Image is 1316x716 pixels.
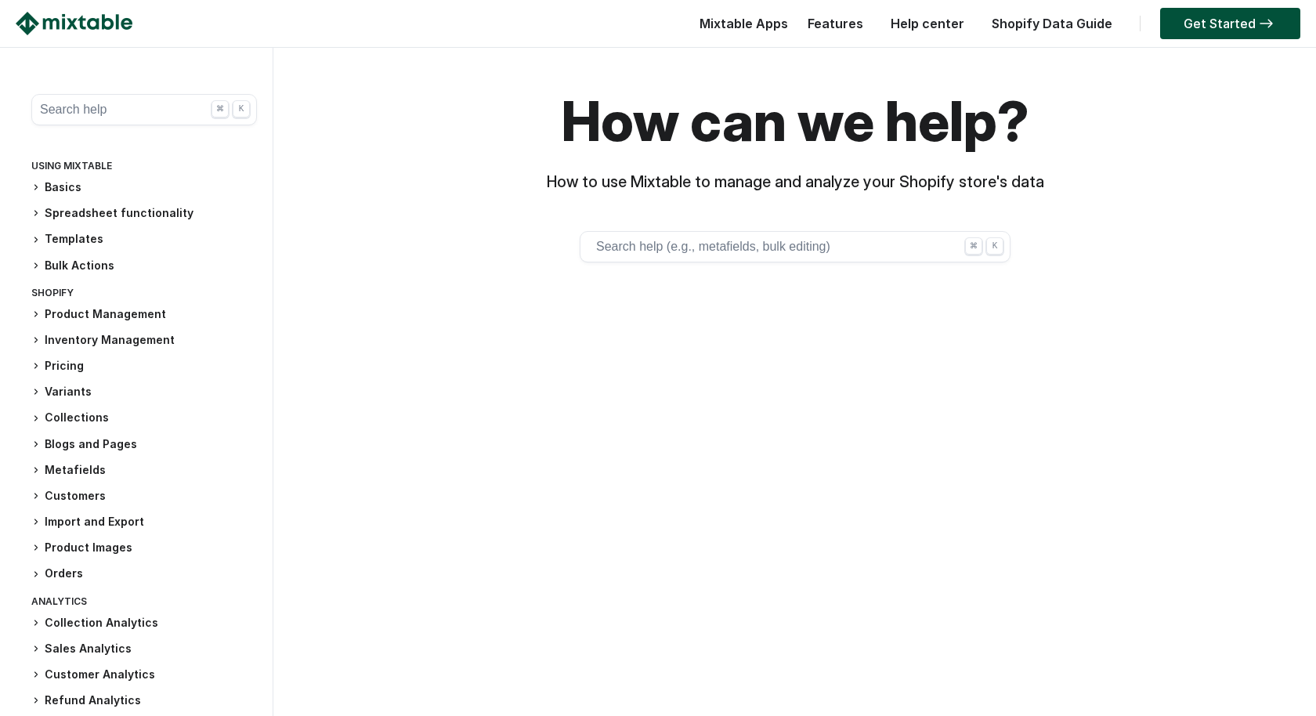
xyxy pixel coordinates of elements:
div: Mixtable Apps [692,12,788,43]
h3: Spreadsheet functionality [31,205,257,222]
h3: Basics [31,179,257,196]
div: Using Mixtable [31,157,257,179]
h3: Product Management [31,306,257,323]
h3: Metafields [31,462,257,479]
h3: Orders [31,566,257,582]
h3: Customers [31,488,257,504]
h1: How can we help? [281,86,1309,157]
a: Get Started [1160,8,1300,39]
div: Analytics [31,592,257,615]
button: Search help ⌘ K [31,94,257,125]
h3: Bulk Actions [31,258,257,274]
div: ⌘ [965,237,982,255]
h3: How to use Mixtable to manage and analyze your Shopify store's data [281,172,1309,192]
img: arrow-right.svg [1256,19,1277,28]
h3: Templates [31,231,257,248]
a: Help center [883,16,972,31]
button: Search help (e.g., metafields, bulk editing) ⌘ K [580,231,1010,262]
div: K [233,100,250,118]
h3: Import and Export [31,514,257,530]
h3: Collection Analytics [31,615,257,631]
a: Shopify Data Guide [984,16,1120,31]
h3: Variants [31,384,257,400]
div: K [986,237,1003,255]
img: Mixtable logo [16,12,132,35]
h3: Sales Analytics [31,641,257,657]
a: Features [800,16,871,31]
h3: Product Images [31,540,257,556]
h3: Blogs and Pages [31,436,257,453]
h3: Collections [31,410,257,426]
h3: Refund Analytics [31,692,257,709]
div: ⌘ [211,100,229,118]
h3: Pricing [31,358,257,374]
h3: Customer Analytics [31,667,257,683]
h3: Inventory Management [31,332,257,349]
div: Shopify [31,284,257,306]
